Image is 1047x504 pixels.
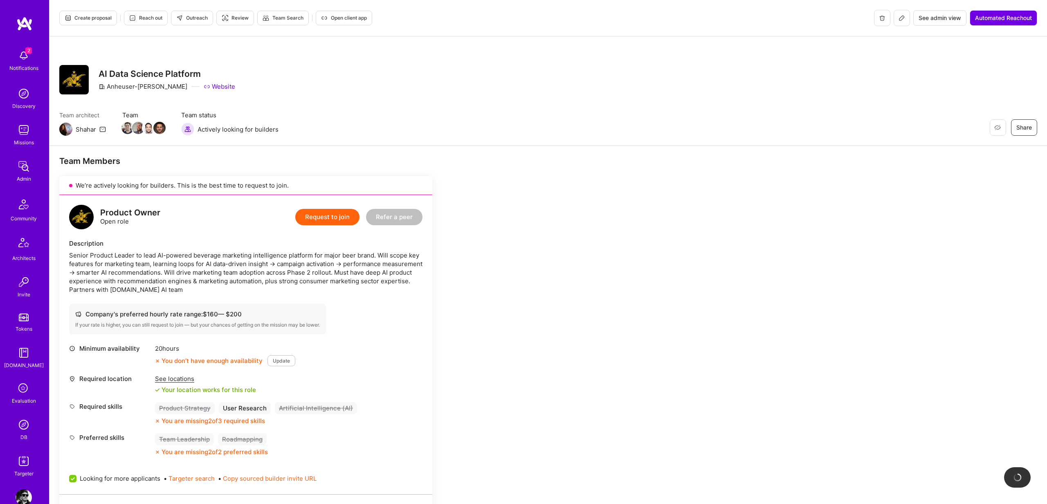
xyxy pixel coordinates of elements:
[14,138,34,147] div: Missions
[69,376,75,382] i: icon Location
[20,433,27,441] div: DB
[155,358,160,363] i: icon CloseOrange
[155,356,263,365] div: You don’t have enough availability
[143,122,155,134] img: Team Member Avatar
[69,402,151,411] div: Required skills
[16,345,32,361] img: guide book
[59,176,432,195] div: We’re actively looking for builders. This is the best time to request to join.
[153,122,166,134] img: Team Member Avatar
[59,11,117,25] button: Create proposal
[65,14,112,22] span: Create proposal
[4,361,44,370] div: [DOMAIN_NAME]
[181,123,194,136] img: Actively looking for builders
[14,195,34,214] img: Community
[19,314,29,321] img: tokens
[69,345,75,352] i: icon Clock
[59,65,89,94] img: Company Logo
[16,381,31,396] i: icon SelectionTeam
[12,102,36,110] div: Discovery
[122,111,165,119] span: Team
[913,10,966,26] button: See admin view
[155,374,256,383] div: See locations
[219,402,271,414] div: User Research
[181,111,279,119] span: Team status
[99,126,106,132] i: icon Mail
[14,234,34,254] img: Architects
[275,402,357,414] div: Artificial Intelligence (AI)
[155,450,160,455] i: icon CloseOrange
[69,403,75,410] i: icon Tag
[69,344,151,353] div: Minimum availability
[316,11,372,25] button: Open client app
[69,435,75,441] i: icon Tag
[155,433,214,445] div: Team Leadership
[12,396,36,405] div: Evaluation
[204,82,235,91] a: Website
[76,125,96,134] div: Shahar
[1016,123,1032,132] span: Share
[16,325,32,333] div: Tokens
[154,121,165,135] a: Team Member Avatar
[267,355,295,366] button: Update
[295,209,359,225] button: Request to join
[970,10,1037,26] button: Automated Reachout
[132,122,144,134] img: Team Member Avatar
[17,175,31,183] div: Admin
[59,123,72,136] img: Team Architect
[198,125,279,134] span: Actively looking for builders
[59,111,106,119] span: Team architect
[121,122,134,134] img: Team Member Avatar
[16,122,32,138] img: teamwork
[223,474,317,483] button: Copy sourced builder invite URL
[69,433,151,442] div: Preferred skills
[14,469,34,478] div: Targeter
[975,14,1032,22] span: Automated Reachout
[12,254,36,262] div: Architects
[16,274,32,290] img: Invite
[16,158,32,175] img: admin teamwork
[9,64,38,72] div: Notifications
[100,208,160,226] div: Open role
[16,47,32,64] img: bell
[222,14,249,22] span: Review
[99,82,187,91] div: Anheuser-[PERSON_NAME]
[155,388,160,392] i: icon Check
[366,209,422,225] button: Refer a peer
[155,402,215,414] div: Product Strategy
[222,15,228,21] i: icon Targeter
[155,419,160,423] i: icon CloseOrange
[65,15,71,21] i: icon Proposal
[16,85,32,102] img: discovery
[69,239,422,248] div: Description
[919,14,961,22] span: See admin view
[176,14,208,22] span: Outreach
[144,121,154,135] a: Team Member Avatar
[69,251,422,294] div: Senior Product Leader to lead AI-powered beverage marketing intelligence platform for major beer ...
[263,14,303,22] span: Team Search
[1013,473,1022,482] img: loading
[216,11,254,25] button: Review
[1011,119,1037,136] button: Share
[59,156,432,166] div: Team Members
[133,121,144,135] a: Team Member Avatar
[162,417,265,425] div: You are missing 2 of 3 required skills
[171,11,213,25] button: Outreach
[99,83,105,90] i: icon CompanyGray
[169,474,215,483] button: Targeter search
[122,121,133,135] a: Team Member Avatar
[69,374,151,383] div: Required location
[11,214,37,223] div: Community
[25,47,32,54] span: 2
[80,474,160,483] span: Looking for more applicants
[75,322,320,328] div: If your rate is higher, you can still request to join — but your chances of getting on the missio...
[155,385,256,394] div: Your location works for this role
[162,448,268,456] div: You are missing 2 of 2 preferred skills
[75,311,81,317] i: icon Cash
[994,124,1001,131] i: icon EyeClosed
[124,11,168,25] button: Reach out
[218,474,317,483] span: •
[75,310,320,318] div: Company's preferred hourly rate range: $ 160 — $ 200
[321,14,367,22] span: Open client app
[99,69,235,79] h3: AI Data Science Platform
[218,433,267,445] div: Roadmapping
